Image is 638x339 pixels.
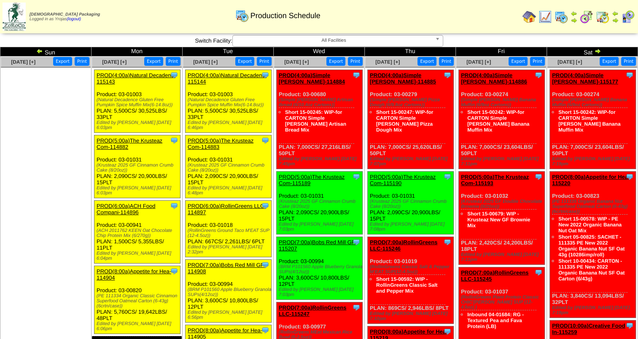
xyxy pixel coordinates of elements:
button: Print [348,57,363,66]
div: (RollinGreens Classic Salt & Pepper M'EAT SUP(12-4.5oz)) [370,264,453,274]
div: Edited by [PERSON_NAME] [DATE] 7:10pm [370,311,453,321]
a: PROD(10:00a)Creative Food In-115259 [552,323,625,335]
div: (Simple [PERSON_NAME] Artisan Bread (6/10.4oz Cartons)) [279,97,362,108]
img: calendarblend.gif [580,10,593,24]
div: Product: 03-00274 PLAN: 7,000CS / 23,604LBS / 50PLT [550,70,636,169]
div: Edited by [PERSON_NAME] [DATE] 7:11pm [461,252,544,262]
img: Tooltip [443,238,452,246]
img: Tooltip [261,71,269,79]
div: Edited by [PERSON_NAME] [DATE] 7:19pm [552,305,635,315]
div: (Krusteaz 2025 GF Cinnamon Crumb Cake (8/20oz)) [370,199,453,209]
img: Tooltip [534,172,543,181]
div: Product: 03-01003 PLAN: 5,500CS / 30,525LBS / 33PLT [94,70,180,133]
img: Tooltip [261,261,269,269]
div: Edited by [PERSON_NAME] [DATE] 7:07pm [370,156,453,167]
img: Tooltip [443,172,452,181]
a: [DATE] [+] [557,59,582,65]
a: PROD(4:00a)Natural Decadenc-115144 [188,72,267,85]
img: Tooltip [261,326,269,334]
img: arrowleft.gif [571,10,577,17]
img: Tooltip [170,267,178,275]
a: PROD(7:00a)Bobs Red Mill GF-114908 [188,262,266,274]
a: PROD(4:00a)Simple [PERSON_NAME]-114884 [279,72,345,85]
button: Print [166,57,180,66]
a: (logout) [67,17,81,22]
a: Inbound 04-01684: RG - Textured Pea and Fava Protein (LB) [467,312,524,329]
div: Product: 03-00994 PLAN: 3,600CS / 10,800LBS / 12PLT [277,237,363,300]
button: Export [53,57,72,66]
div: Product: 03-00279 PLAN: 7,000CS / 25,620LBS / 50PLT [368,70,454,169]
div: Product: 03-00820 PLAN: 5,760CS / 19,642LBS / 48PLT [94,266,180,334]
div: Product: 03-01031 PLAN: 2,090CS / 20,900LBS / 15PLT [368,172,454,234]
div: (PE 111334 Organic Classic Cinnamon Superfood Oatmeal Carton (6-43g)(6crtn/case)) [97,293,180,309]
div: Edited by [PERSON_NAME] [DATE] 6:06pm [97,321,180,331]
div: (Krusteaz 2025 GF Cinnamon Crumb Cake (8/20oz)) [279,199,362,209]
div: Product: 03-01018 PLAN: 667CS / 2,261LBS / 6PLT [186,201,272,257]
td: Mon [92,47,183,56]
a: PROD(6:00a)ACH Food Compani-114896 [97,203,155,215]
img: Tooltip [170,202,178,210]
img: Tooltip [443,71,452,79]
img: Tooltip [625,71,634,79]
div: Edited by [PERSON_NAME] [DATE] 7:45pm [279,156,362,167]
div: Product: 03-01032 PLAN: 2,420CS / 24,200LBS / 18PLT [459,172,545,265]
button: Print [530,57,545,66]
button: Export [235,57,254,66]
span: [DATE] [+] [284,59,309,65]
div: (RollinGreens Ground Taco M'EAT SUP (12-4.5oz)) [188,228,271,238]
img: Tooltip [170,71,178,79]
img: calendarinout.gif [596,10,609,24]
img: calendarprod.gif [235,9,249,22]
div: Product: 03-01031 PLAN: 2,090CS / 20,900LBS / 15PLT [186,135,272,198]
div: (Natural Decadence Gluten Free Pumpkin Spice Muffin Mix(6-14.8oz)) [97,97,180,108]
img: arrowright.gif [571,17,577,24]
a: PROD(4:00a)Natural Decadenc-115143 [97,72,175,85]
span: [DATE] [+] [375,59,400,65]
a: Short 15-00245: WIP-for CARTON Simple [PERSON_NAME] Artisan Bread Mix [285,109,346,133]
a: [DATE] [+] [193,59,218,65]
img: Tooltip [261,136,269,145]
img: Tooltip [170,136,178,145]
button: Print [75,57,89,66]
div: (RollinGreens Plant Protein Classic CHIC'[PERSON_NAME] SUP (12-4.5oz) ) [461,295,544,310]
img: arrowleft.gif [36,48,43,54]
button: Export [326,57,345,66]
div: Edited by [PERSON_NAME] [DATE] 6:46pm [188,120,271,130]
div: (Simple [PERSON_NAME] Banana Muffin (6/9oz Cartons)) [552,97,635,108]
a: PROD(7:00a)Bobs Red Mill GF-115207 [279,239,357,252]
a: PROD(6:00a)RollinGreens LLC-114897 [188,203,266,215]
a: PROD(5:00a)The Krusteaz Com-115190 [370,174,436,186]
a: Short 15-00679: WIP - Krusteaz New GF Brownie Mix [467,211,530,229]
a: PROD(7:00a)RollinGreens LLC-115247 [279,304,346,317]
img: arrowleft.gif [612,10,619,17]
div: Product: 03-01031 PLAN: 2,090CS / 20,900LBS / 15PLT [94,135,180,198]
img: arrowright.gif [612,17,619,24]
button: Export [144,57,163,66]
button: Export [509,57,528,66]
a: Short 15-00242: WIP-for CARTON Simple [PERSON_NAME] Banana Muffin Mix [467,109,529,133]
span: [DATE] [+] [466,59,491,65]
td: Thu [365,47,456,56]
a: Short 15-00247: WIP-for CARTON Simple [PERSON_NAME] Pizza Dough Mix [376,109,433,133]
div: Edited by [PERSON_NAME] [DATE] 6:03pm [97,120,180,130]
div: (Krusteaz 2025 GF Double Chocolate Brownie (8/20oz)) [461,199,544,209]
div: (BRM P101560 Apple Blueberry Granola SUPs(4/12oz)) [188,287,271,297]
div: (PE 111335 Organic Banana Nut Superfood Oatmeal Carton (6-43g)(6crtn/case)) [552,199,635,214]
img: Tooltip [352,238,361,246]
button: Export [600,57,619,66]
span: All Facilities [236,35,432,46]
a: PROD(4:00a)Simple [PERSON_NAME]-114885 [370,72,436,85]
button: Print [257,57,272,66]
span: [DEMOGRAPHIC_DATA] Packaging [30,12,100,17]
div: Product: 03-00823 PLAN: 3,840CS / 13,094LBS / 32PLT [550,172,636,318]
a: PROD(8:00a)Appetite for Hea-114904 [97,268,171,281]
img: Tooltip [443,327,452,336]
a: [DATE] [+] [11,59,35,65]
button: Export [417,57,436,66]
img: Tooltip [534,268,543,277]
img: Tooltip [625,321,634,330]
div: (Simple [PERSON_NAME] Banana Muffin (6/9oz Cartons)) [461,97,544,108]
a: PROD(8:00a)Appetite for Hea-115220 [552,174,630,186]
